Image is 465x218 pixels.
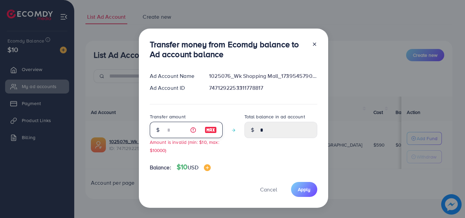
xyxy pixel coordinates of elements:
[150,139,219,153] small: Amount is invalid (min: $10, max: $10000)
[150,39,306,59] h3: Transfer money from Ecomdy balance to Ad account balance
[144,72,204,80] div: Ad Account Name
[244,113,305,120] label: Total balance in ad account
[150,113,186,120] label: Transfer amount
[291,182,317,197] button: Apply
[252,182,286,197] button: Cancel
[188,164,198,171] span: USD
[298,186,310,193] span: Apply
[260,186,277,193] span: Cancel
[204,164,211,171] img: image
[204,84,322,92] div: 7471292253311778817
[150,164,171,171] span: Balance:
[177,163,211,171] h4: $10
[144,84,204,92] div: Ad Account ID
[205,126,217,134] img: image
[204,72,322,80] div: 1025076_Wk Shopping Mall_1739545790372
